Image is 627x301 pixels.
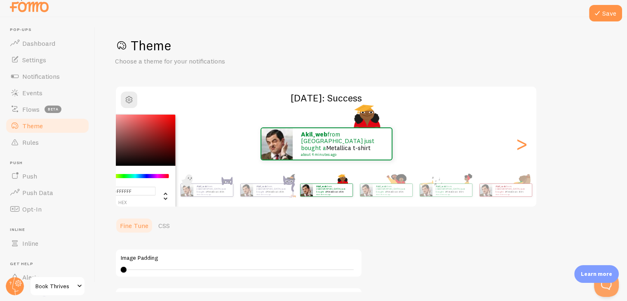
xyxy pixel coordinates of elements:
[316,185,327,188] strong: akil_web
[22,39,55,47] span: Dashboard
[197,193,229,195] small: about 4 minutes ago
[197,185,207,188] strong: akil_web
[83,115,176,210] div: Chrome color picker
[115,217,153,234] a: Fine Tune
[301,153,381,157] small: about 4 minutes ago
[22,239,38,247] span: Inline
[301,131,383,157] p: from [GEOGRAPHIC_DATA] just bought a
[153,217,175,234] a: CSS
[5,35,90,52] a: Dashboard
[256,193,289,195] small: about 4 minutes ago
[495,193,528,195] small: about 4 minutes ago
[479,184,492,196] img: Fomo
[436,193,468,195] small: about 4 minutes ago
[420,184,432,196] img: Fomo
[505,190,523,193] a: Metallica t-shirt
[5,269,90,285] a: Alerts
[594,272,619,297] iframe: Help Scout Beacon - Open
[495,185,506,188] strong: akil_web
[376,185,409,195] p: from [GEOGRAPHIC_DATA] just bought a
[156,186,169,205] div: Change another color definition
[581,270,612,278] p: Learn more
[326,190,344,193] a: Metallica t-shirt
[181,184,193,196] img: Fomo
[115,37,607,54] h1: Theme
[256,185,267,188] strong: akil_web
[89,200,156,205] span: hex
[386,190,404,193] a: Metallica t-shirt
[10,261,90,267] span: Get Help
[5,118,90,134] a: Theme
[10,27,90,33] span: Pop-ups
[316,193,348,195] small: about 4 minutes ago
[5,101,90,118] a: Flows beta
[446,190,463,193] a: Metallica t-shirt
[45,106,61,113] span: beta
[5,168,90,184] a: Push
[5,85,90,101] a: Events
[5,235,90,252] a: Inline
[207,190,224,193] a: Metallica t-shirt
[115,56,313,66] p: Choose a theme for your notifications
[376,193,408,195] small: about 4 minutes ago
[5,184,90,201] a: Push Data
[376,185,387,188] strong: akil_web
[5,68,90,85] a: Notifications
[22,72,60,80] span: Notifications
[256,185,289,195] p: from [GEOGRAPHIC_DATA] just bought a
[22,56,46,64] span: Settings
[495,185,528,195] p: from [GEOGRAPHIC_DATA] just bought a
[300,184,312,196] img: Fomo
[22,105,40,113] span: Flows
[22,138,39,146] span: Rules
[5,52,90,68] a: Settings
[116,92,536,104] h2: [DATE]: Success
[5,134,90,150] a: Rules
[240,184,253,196] img: Fomo
[22,188,53,197] span: Push Data
[121,254,357,262] label: Image Padding
[22,89,42,97] span: Events
[22,172,37,180] span: Push
[266,190,284,193] a: Metallica t-shirt
[22,205,42,213] span: Opt-In
[22,122,43,130] span: Theme
[436,185,446,188] strong: akil_web
[35,281,75,291] span: Book Thrives
[436,185,469,195] p: from [GEOGRAPHIC_DATA] just bought a
[589,5,622,21] button: Save
[197,185,230,195] p: from [GEOGRAPHIC_DATA] just bought a
[261,128,293,160] img: Fomo
[316,185,349,195] p: from [GEOGRAPHIC_DATA] just bought a
[30,276,85,296] a: Book Thrives
[360,184,372,196] img: Fomo
[10,227,90,233] span: Inline
[5,201,90,217] a: Opt-In
[301,130,327,138] strong: akil_web
[22,273,40,281] span: Alerts
[10,160,90,166] span: Push
[517,114,526,174] div: Next slide
[326,144,371,152] a: Metallica t-shirt
[126,114,136,174] div: Previous slide
[574,265,619,283] div: Learn more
